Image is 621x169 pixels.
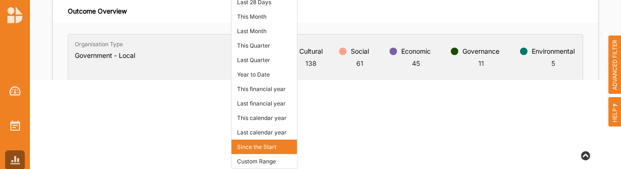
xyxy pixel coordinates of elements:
[75,41,123,48] label: Organisation Type
[532,48,575,55] label: Environmental
[68,7,127,15] div: Outcome Overview
[231,111,297,125] li: This calendar year
[231,67,297,82] li: Year to Date
[462,48,499,55] label: Governance
[231,96,297,111] li: Last financial year
[231,154,297,169] li: Custom Range
[299,58,323,68] div: 138
[231,53,297,67] li: Last Quarter
[75,51,135,60] h6: Government - Local
[231,38,297,53] li: This Quarter
[231,9,297,24] li: This Month
[231,140,297,154] li: Since the Start
[231,82,297,96] li: This financial year
[532,58,575,68] div: 5
[401,48,431,55] label: Economic
[231,24,297,38] li: Last Month
[351,48,369,55] label: Social
[462,58,499,68] div: 11
[7,7,22,23] img: logo
[299,48,323,55] label: Cultural
[351,58,369,68] div: 61
[231,125,297,140] li: Last calendar year
[401,58,431,68] div: 45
